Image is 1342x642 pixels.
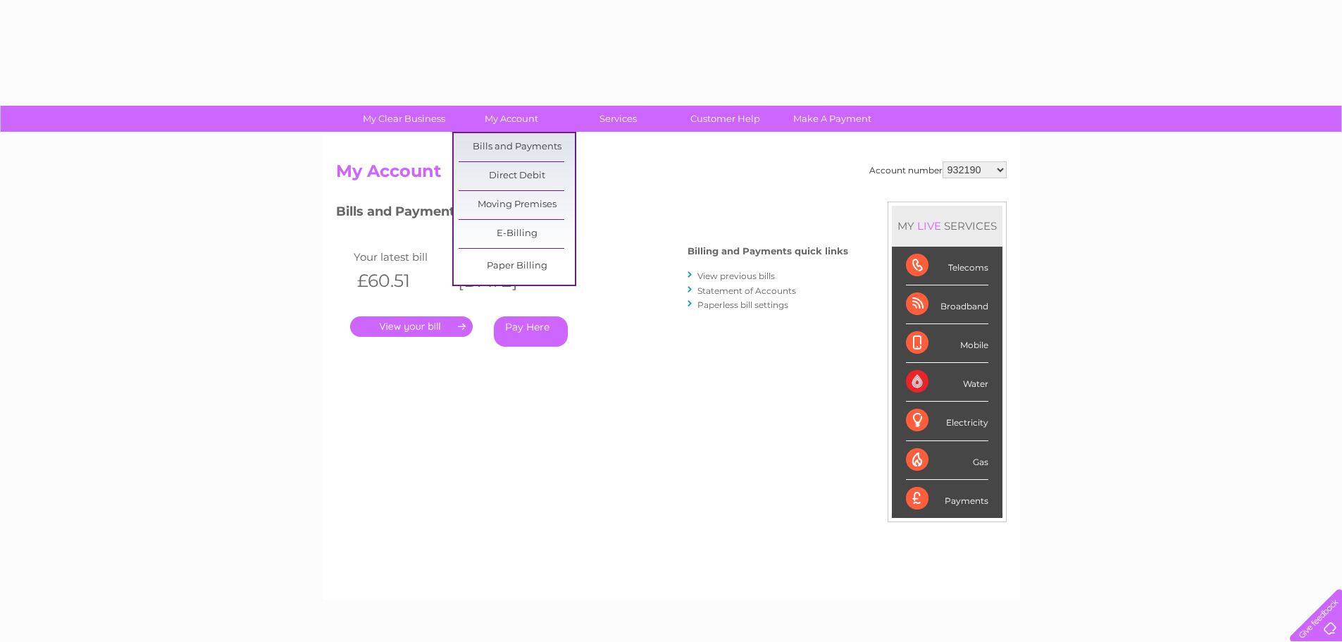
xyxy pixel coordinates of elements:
a: Customer Help [667,106,783,132]
td: Your latest bill [350,247,452,266]
a: Pay Here [494,316,568,347]
a: Direct Debit [459,162,575,190]
a: Statement of Accounts [697,285,796,296]
a: Bills and Payments [459,133,575,161]
th: [DATE] [451,266,552,295]
div: Telecoms [906,247,988,285]
div: Broadband [906,285,988,324]
h2: My Account [336,161,1007,188]
div: Account number [869,161,1007,178]
div: MY SERVICES [892,206,1002,246]
div: LIVE [914,219,944,233]
a: Services [560,106,676,132]
a: . [350,316,473,337]
h4: Billing and Payments quick links [688,246,848,257]
a: E-Billing [459,220,575,248]
div: Electricity [906,402,988,440]
a: View previous bills [697,271,775,281]
a: Paperless bill settings [697,300,788,310]
h3: Bills and Payments [336,202,848,226]
div: Gas [906,441,988,480]
a: Make A Payment [774,106,890,132]
th: £60.51 [350,266,452,295]
a: My Clear Business [346,106,462,132]
td: Invoice date [451,247,552,266]
div: Mobile [906,324,988,363]
a: Paper Billing [459,252,575,280]
div: Payments [906,480,988,518]
a: Moving Premises [459,191,575,219]
div: Water [906,363,988,402]
a: My Account [453,106,569,132]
